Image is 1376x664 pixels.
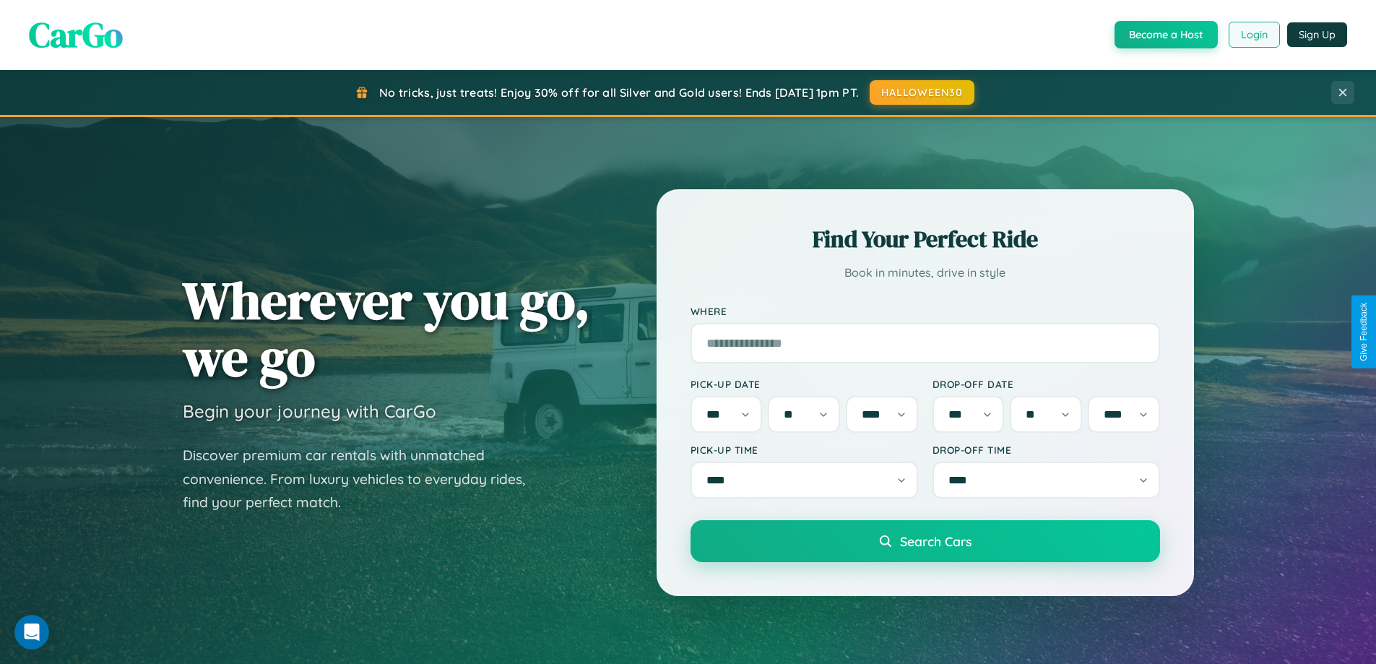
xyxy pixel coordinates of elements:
[1229,22,1280,48] button: Login
[870,80,974,105] button: HALLOWEEN30
[933,444,1160,456] label: Drop-off Time
[933,378,1160,390] label: Drop-off Date
[379,85,859,100] span: No tricks, just treats! Enjoy 30% off for all Silver and Gold users! Ends [DATE] 1pm PT.
[183,400,436,422] h3: Begin your journey with CarGo
[1359,303,1369,361] div: Give Feedback
[691,520,1160,562] button: Search Cars
[183,272,590,386] h1: Wherever you go, we go
[14,615,49,650] iframe: Intercom live chat
[691,262,1160,283] p: Book in minutes, drive in style
[1115,21,1218,48] button: Become a Host
[691,378,918,390] label: Pick-up Date
[900,533,972,549] span: Search Cars
[183,444,544,514] p: Discover premium car rentals with unmatched convenience. From luxury vehicles to everyday rides, ...
[691,444,918,456] label: Pick-up Time
[691,305,1160,317] label: Where
[691,223,1160,255] h2: Find Your Perfect Ride
[1287,22,1347,47] button: Sign Up
[29,11,123,59] span: CarGo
